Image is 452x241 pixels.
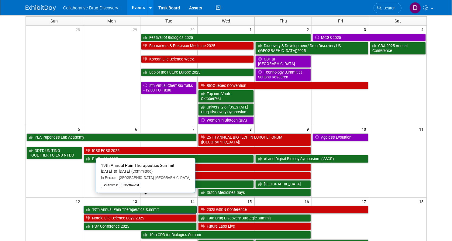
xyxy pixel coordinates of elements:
a: Lab of the Future Europe 2025 [141,68,254,76]
span: Collaborative Drug Discovery [63,5,118,10]
span: (Committed) [130,169,153,174]
a: Tap into Vault - Oktoberfest [198,90,254,102]
a: Korean Life Science Week. [141,55,254,63]
a: 10th CDD for Biologics Summit [141,231,311,239]
span: 2 [306,26,312,33]
a: Dutch Medicines Days [198,189,311,197]
a: Ageless Evolution [312,133,368,141]
a: [DOMAIN_NAME] Congres [141,180,254,188]
a: DDTD UNITING TOGETHER TO END NTDS [26,147,82,159]
a: BioTechX 2025 [84,155,254,163]
span: Wed [222,19,230,23]
div: [DATE] to [DATE] [101,169,190,174]
a: 19th Annual Pain Therapeutics Summit [84,206,197,214]
span: 8 [249,125,254,133]
span: 14 [190,198,197,205]
span: Mon [107,19,116,23]
span: 29 [133,26,140,33]
div: Southwest [101,183,120,188]
span: 30 [190,26,197,33]
a: 19th Drug Discovery Strategic Summit [198,214,311,222]
span: Sat [395,19,401,23]
a: CDF at [GEOGRAPHIC_DATA] [255,55,311,68]
img: Daniel Castro [409,2,421,14]
span: 7 [192,125,197,133]
span: Fri [338,19,343,23]
a: ICBS ECBS 2025 [84,147,311,155]
span: 10 [361,125,369,133]
span: 11 [419,125,426,133]
a: Fierce Biotech Summit [141,172,311,180]
a: BIOSPAIN [141,164,311,171]
a: CBA 2025 Annual Conference [370,42,426,54]
span: 19th Annual Pain Therapeutics Summit [101,163,174,168]
div: Northwest [122,183,141,188]
a: Search [374,3,402,13]
a: [GEOGRAPHIC_DATA] [255,180,311,188]
a: Women in Biotech (BIA) [198,116,254,124]
a: BIOQuébec Convention [198,82,368,90]
a: Discovery & Development/ Drug Discovery US ([GEOGRAPHIC_DATA])2025 [255,42,368,54]
a: MCGS 2025 [312,34,426,42]
a: Nordic Life Science Days 2025 [84,214,197,222]
span: Sun [50,19,58,23]
span: 3 [364,26,369,33]
span: 28 [75,26,83,33]
span: 17 [361,198,369,205]
a: Future Labs Live [198,222,311,230]
span: 12 [75,198,83,205]
span: 15 [247,198,254,205]
span: Search [382,6,396,10]
img: ExhibitDay [26,5,56,11]
span: 6 [135,125,140,133]
span: [GEOGRAPHIC_DATA], [GEOGRAPHIC_DATA] [116,176,190,180]
a: 5th Virtual ChemBio Talks - 12:00 TO 18:00 [141,82,197,94]
span: In-Person [101,176,116,180]
a: 2025 GSCN Conference [198,206,368,214]
span: 9 [306,125,312,133]
a: University of [US_STATE] Drug Discovery Symposium [198,103,254,116]
span: 18 [419,198,426,205]
a: PLA Paperless Lab Academy [26,133,197,141]
a: Biomarkers & Precision Medicine 2025 [141,42,254,50]
span: 13 [133,198,140,205]
span: Tue [165,19,172,23]
span: 4 [421,26,426,33]
a: 25TH ANNUAL BIOTECH IN EUROPE FORUM ([GEOGRAPHIC_DATA]) [198,133,311,146]
a: AI and Digital Biology Symposium (ISSCR) [255,155,368,163]
a: PSP Conference 2025 [84,222,197,230]
span: 1 [249,26,254,33]
a: Technology Summit at Scripps Research [255,68,311,81]
a: Festival of Biologics 2025 [141,34,311,42]
span: 16 [304,198,312,205]
span: 5 [77,125,83,133]
span: Thu [280,19,287,23]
